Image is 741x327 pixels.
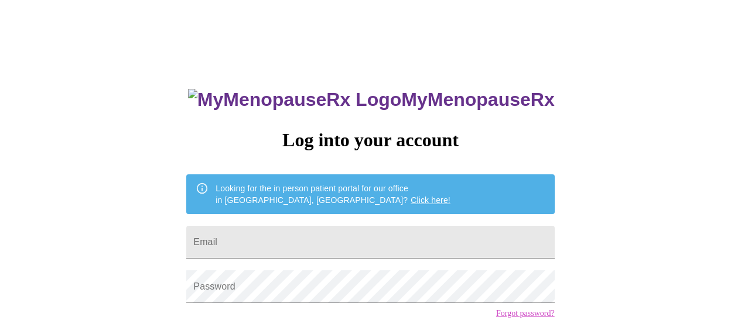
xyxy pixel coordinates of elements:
[186,129,554,151] h3: Log into your account
[216,178,450,211] div: Looking for the in person patient portal for our office in [GEOGRAPHIC_DATA], [GEOGRAPHIC_DATA]?
[188,89,401,111] img: MyMenopauseRx Logo
[411,195,450,205] a: Click here!
[188,89,555,111] h3: MyMenopauseRx
[496,309,555,318] a: Forgot password?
